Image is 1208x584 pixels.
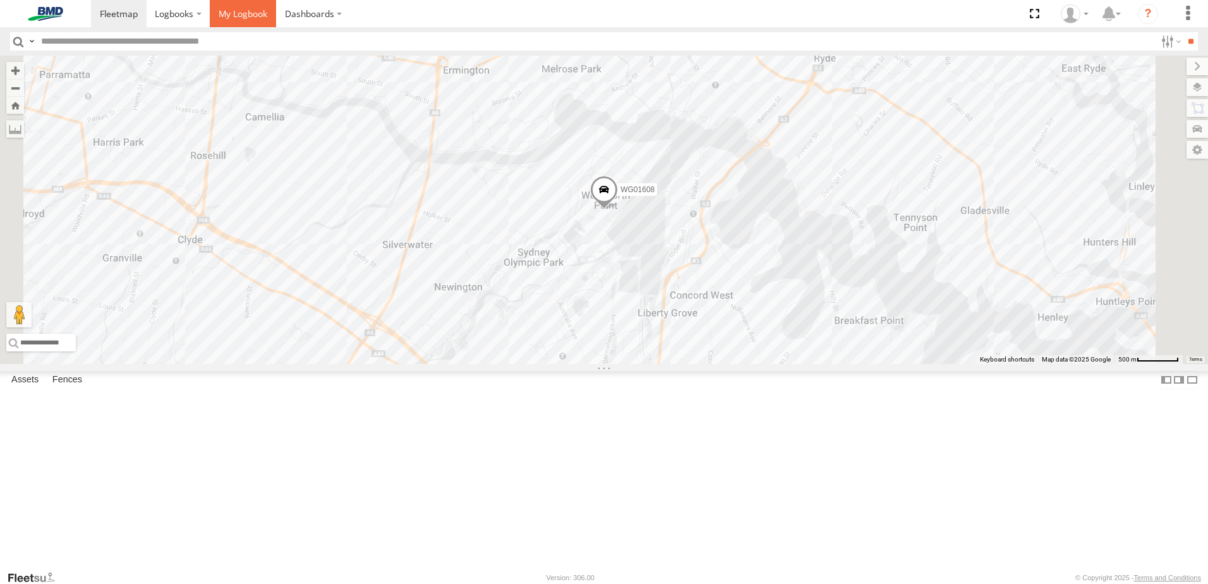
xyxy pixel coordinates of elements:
[1134,574,1201,581] a: Terms and Conditions
[1075,574,1201,581] div: © Copyright 2025 -
[6,97,24,114] button: Zoom Home
[1156,32,1183,51] label: Search Filter Options
[1138,4,1158,24] i: ?
[980,355,1034,364] button: Keyboard shortcuts
[620,185,655,194] span: WG01608
[1118,356,1137,363] span: 500 m
[547,574,595,581] div: Version: 306.00
[1042,356,1111,363] span: Map data ©2025 Google
[6,302,32,327] button: Drag Pegman onto the map to open Street View
[1186,371,1199,389] label: Hide Summary Table
[1187,141,1208,159] label: Map Settings
[5,371,45,389] label: Assets
[6,120,24,138] label: Measure
[1160,371,1173,389] label: Dock Summary Table to the Left
[1189,357,1202,362] a: Terms
[46,371,88,389] label: Fences
[6,79,24,97] button: Zoom out
[1114,355,1183,364] button: Map scale: 500 m per 63 pixels
[13,7,78,21] img: bmd-logo.svg
[1173,371,1185,389] label: Dock Summary Table to the Right
[1056,4,1093,23] div: Campbell Mcniven
[6,62,24,79] button: Zoom in
[27,32,37,51] label: Search Query
[7,571,65,584] a: Visit our Website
